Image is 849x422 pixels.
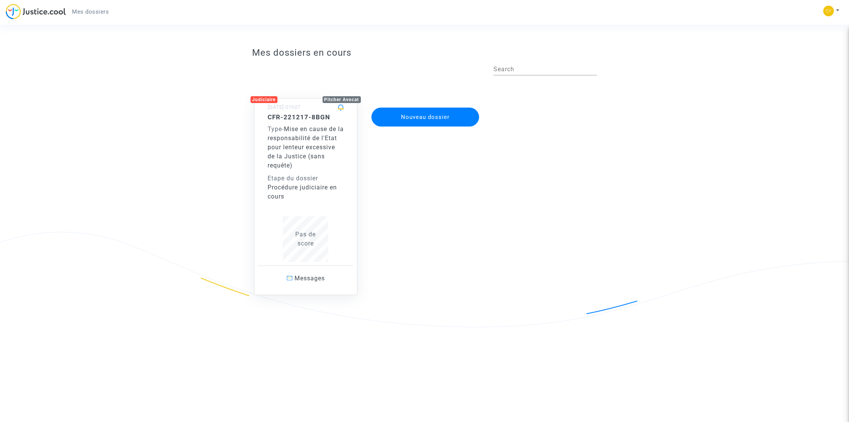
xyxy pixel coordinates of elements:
a: Messages [258,266,354,291]
div: Etape du dossier [268,174,344,183]
a: Nouveau dossier [371,103,480,110]
img: jc-logo.svg [6,4,66,19]
a: JudiciairePitcher Avocat[DATE] 01h07CFR-221217-8BGNType-Mise en cause de la responsabilité de l'E... [246,83,365,295]
span: Mes dossiers [72,8,109,15]
div: Judiciaire [251,96,278,103]
img: c3c3bfe741e6bd365f890e160c727411 [823,6,834,16]
small: [DATE] 01h07 [268,104,301,110]
span: Pas de score [295,231,316,247]
div: Procédure judiciaire en cours [268,183,344,201]
h5: CFR-221217-8BGN [268,113,344,121]
h3: Mes dossiers en cours [252,47,597,58]
span: Type [268,125,282,133]
span: Mise en cause de la responsabilité de l'Etat pour lenteur excessive de la Justice (sans requête) [268,125,344,169]
button: Nouveau dossier [371,108,479,127]
a: Mes dossiers [66,6,115,17]
span: - [268,125,284,133]
span: Messages [294,275,325,282]
div: Pitcher Avocat [323,96,361,103]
